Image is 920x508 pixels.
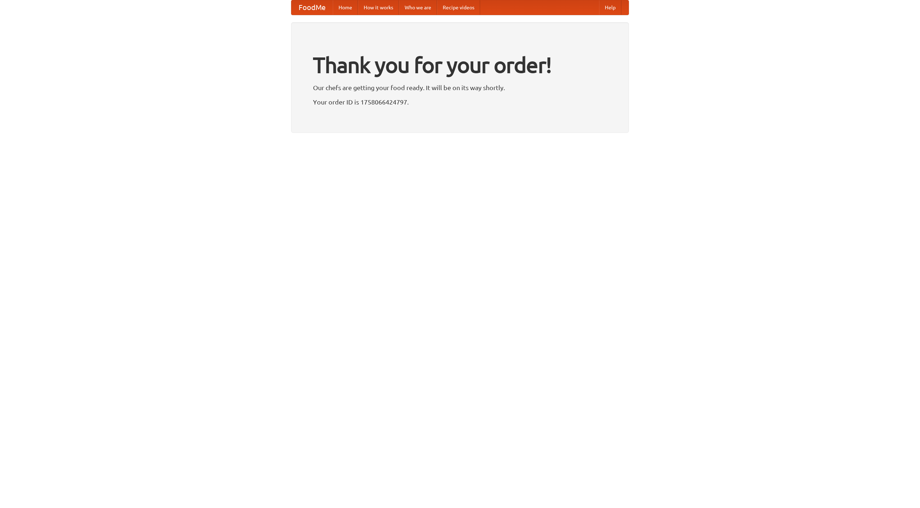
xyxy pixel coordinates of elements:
a: Who we are [399,0,437,15]
h1: Thank you for your order! [313,48,607,82]
a: Home [333,0,358,15]
a: Recipe videos [437,0,480,15]
p: Our chefs are getting your food ready. It will be on its way shortly. [313,82,607,93]
a: Help [599,0,621,15]
p: Your order ID is 1758066424797. [313,97,607,107]
a: How it works [358,0,399,15]
a: FoodMe [291,0,333,15]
